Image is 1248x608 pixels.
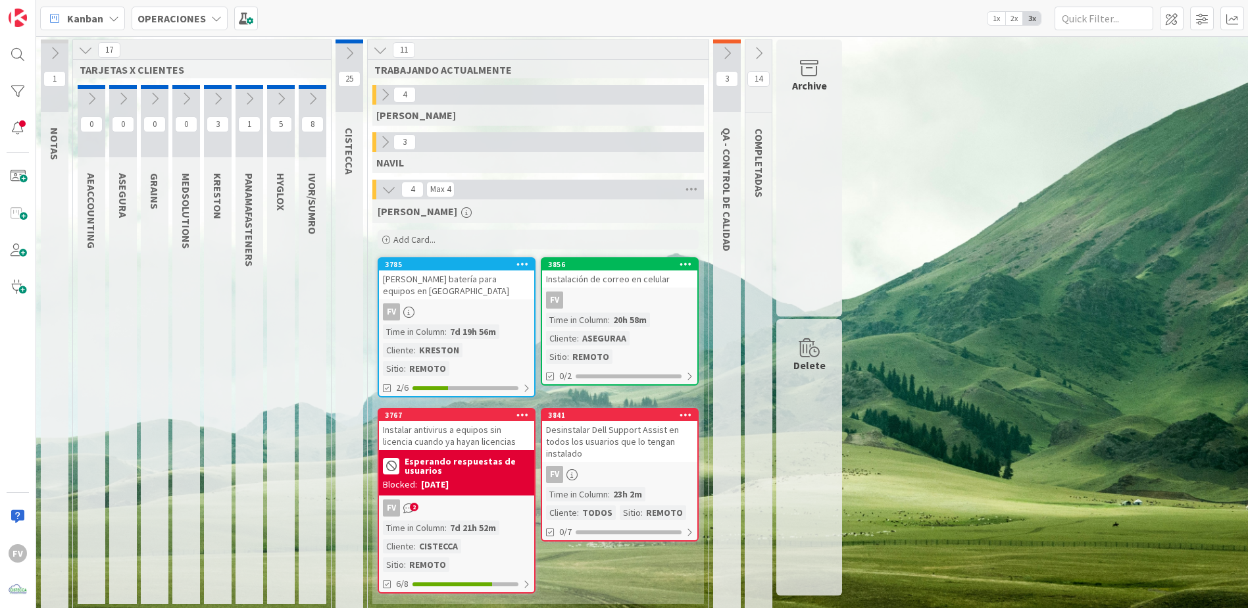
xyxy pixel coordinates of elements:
[243,173,256,266] span: PANAMAFASTENERS
[793,357,826,373] div: Delete
[393,134,416,150] span: 3
[579,331,630,345] div: ASEGURAA
[445,324,447,339] span: :
[404,361,406,376] span: :
[211,173,224,219] span: KRESTON
[643,505,686,520] div: REMOTO
[379,303,534,320] div: FV
[1055,7,1153,30] input: Quick Filter...
[546,466,563,483] div: FV
[306,173,319,234] span: IVOR/SUMRO
[406,361,449,376] div: REMOTO
[383,539,414,553] div: Cliente
[143,116,166,132] span: 0
[396,381,409,395] span: 2/6
[85,173,98,249] span: AEACCOUNTING
[753,128,766,197] span: COMPLETADAS
[383,361,404,376] div: Sitio
[385,260,534,269] div: 3785
[9,581,27,599] img: avatar
[383,520,445,535] div: Time in Column
[376,109,456,122] span: GABRIEL
[80,116,103,132] span: 0
[383,478,417,492] div: Blocked:
[270,116,292,132] span: 5
[238,116,261,132] span: 1
[421,478,449,492] div: [DATE]
[579,505,616,520] div: TODOS
[542,466,697,483] div: FV
[620,505,641,520] div: Sitio
[542,409,697,462] div: 3841Desinstalar Dell Support Assist en todos los usuarios que lo tengan instalado
[383,557,404,572] div: Sitio
[542,409,697,421] div: 3841
[274,173,287,211] span: HYGLOX
[747,71,770,87] span: 14
[374,63,692,76] span: TRABAJANDO ACTUALMENTE
[569,349,612,364] div: REMOTO
[414,343,416,357] span: :
[383,303,400,320] div: FV
[379,499,534,517] div: FV
[379,270,534,299] div: [PERSON_NAME] batería para equipos en [GEOGRAPHIC_DATA]
[406,557,449,572] div: REMOTO
[393,42,415,58] span: 11
[148,173,161,209] span: GRAINS
[116,173,130,218] span: ASEGURA
[542,421,697,462] div: Desinstalar Dell Support Assist en todos los usuarios que lo tengan instalado
[48,128,61,160] span: NOTAS
[542,259,697,288] div: 3856Instalación de correo en celular
[404,557,406,572] span: :
[383,343,414,357] div: Cliente
[385,411,534,420] div: 3767
[338,71,361,87] span: 25
[393,234,436,245] span: Add Card...
[546,331,577,345] div: Cliente
[376,156,404,169] span: NAVIL
[720,128,734,251] span: QA - CONTROL DE CALIDAD
[608,487,610,501] span: :
[641,505,643,520] span: :
[401,182,424,197] span: 4
[9,544,27,563] div: FV
[414,539,416,553] span: :
[987,12,1005,25] span: 1x
[175,116,197,132] span: 0
[548,411,697,420] div: 3841
[43,71,66,87] span: 1
[301,116,324,132] span: 8
[546,349,567,364] div: Sitio
[546,487,608,501] div: Time in Column
[546,505,577,520] div: Cliente
[379,409,534,450] div: 3767Instalar antivirus a equipos sin licencia cuando ya hayan licencias
[610,487,645,501] div: 23h 2m
[379,409,534,421] div: 3767
[447,324,499,339] div: 7d 19h 56m
[112,116,134,132] span: 0
[416,539,461,553] div: CISTECCA
[383,499,400,517] div: FV
[559,525,572,539] span: 0/7
[207,116,229,132] span: 3
[546,313,608,327] div: Time in Column
[610,313,650,327] div: 20h 58m
[378,205,457,218] span: FERNANDO
[137,12,206,25] b: OPERACIONES
[1023,12,1041,25] span: 3x
[383,324,445,339] div: Time in Column
[430,186,451,193] div: Max 4
[80,63,314,76] span: TARJETAS X CLIENTES
[447,520,499,535] div: 7d 21h 52m
[542,291,697,309] div: FV
[546,291,563,309] div: FV
[410,503,418,511] span: 2
[393,87,416,103] span: 4
[559,369,572,383] span: 0/2
[343,128,356,174] span: CISTECCA
[445,520,447,535] span: :
[396,577,409,591] span: 6/8
[9,9,27,27] img: Visit kanbanzone.com
[542,259,697,270] div: 3856
[567,349,569,364] span: :
[379,421,534,450] div: Instalar antivirus a equipos sin licencia cuando ya hayan licencias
